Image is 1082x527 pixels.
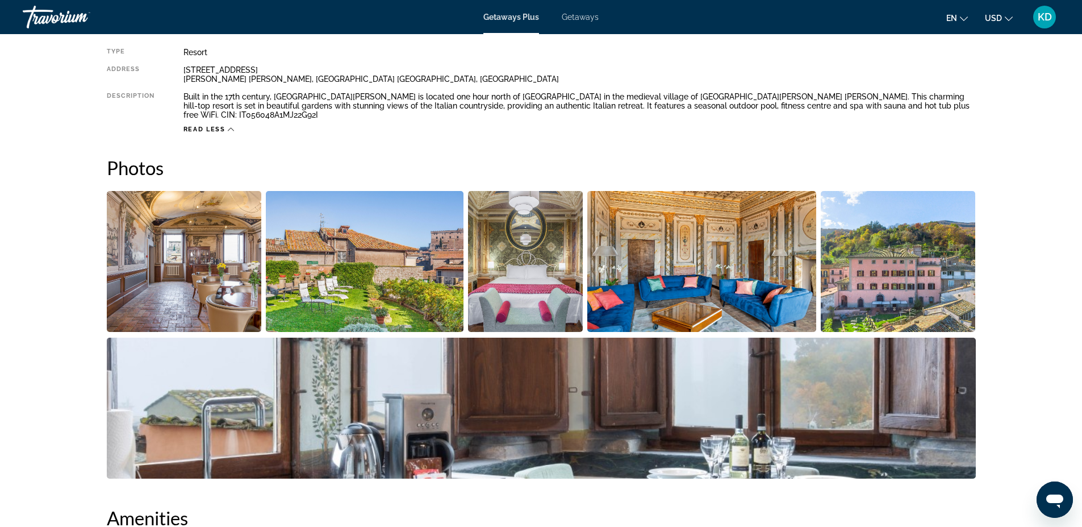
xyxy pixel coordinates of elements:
[107,92,155,119] div: Description
[183,126,225,133] span: Read less
[985,14,1002,23] span: USD
[107,65,155,84] div: Address
[946,10,968,26] button: Change language
[183,125,235,134] button: Read less
[183,48,976,57] div: Resort
[562,13,599,22] a: Getaways
[183,92,976,119] div: Built in the 17th century, [GEOGRAPHIC_DATA][PERSON_NAME] is located one hour north of [GEOGRAPHI...
[266,190,463,333] button: Open full-screen image slider
[985,10,1013,26] button: Change currency
[183,65,976,84] div: [STREET_ADDRESS] [PERSON_NAME] [PERSON_NAME], [GEOGRAPHIC_DATA] [GEOGRAPHIC_DATA], [GEOGRAPHIC_DATA]
[946,14,957,23] span: en
[1037,482,1073,518] iframe: Button to launch messaging window
[821,190,976,333] button: Open full-screen image slider
[107,48,155,57] div: Type
[23,2,136,32] a: Travorium
[587,190,816,333] button: Open full-screen image slider
[107,156,976,179] h2: Photos
[468,190,583,333] button: Open full-screen image slider
[1030,5,1059,29] button: User Menu
[107,190,262,333] button: Open full-screen image slider
[107,337,976,479] button: Open full-screen image slider
[483,13,539,22] a: Getaways Plus
[1038,11,1052,23] span: KD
